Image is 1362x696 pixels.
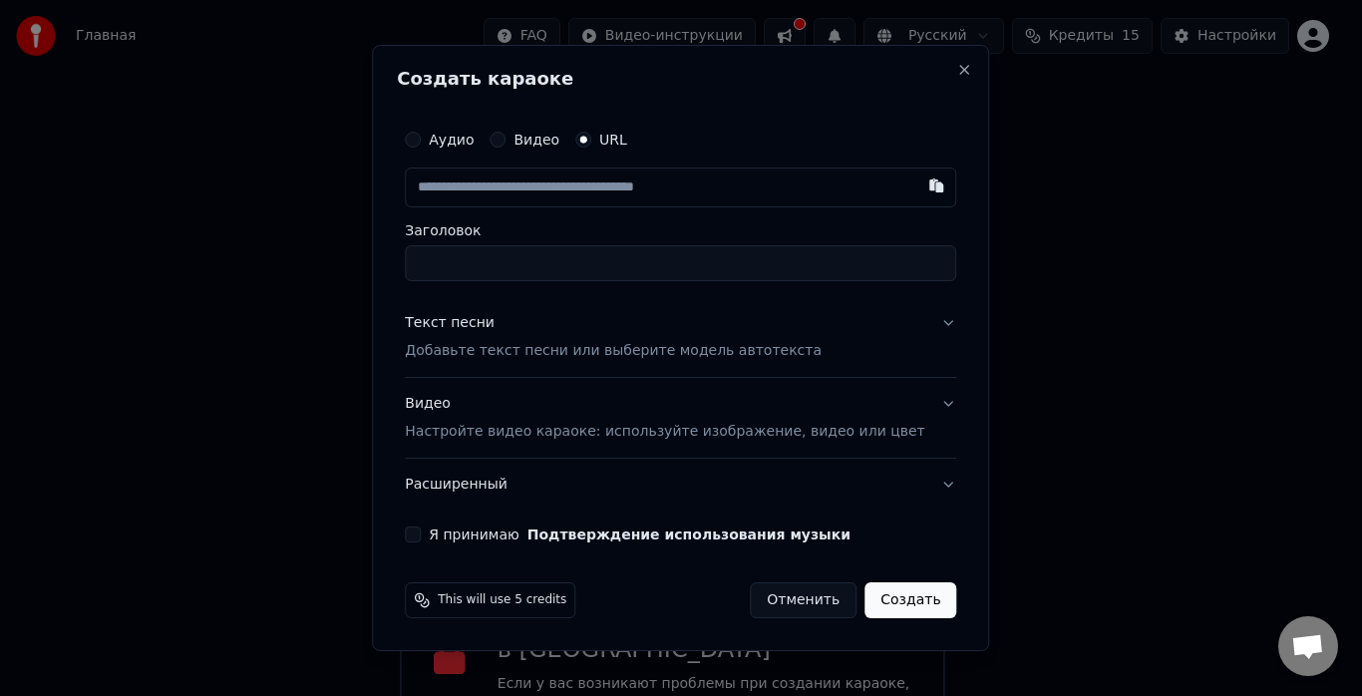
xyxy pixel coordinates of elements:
label: Видео [513,133,559,147]
label: Заголовок [405,223,956,237]
button: ВидеоНастройте видео караоке: используйте изображение, видео или цвет [405,378,956,458]
button: Создать [864,582,956,618]
p: Настройте видео караоке: используйте изображение, видео или цвет [405,422,924,442]
label: URL [599,133,627,147]
label: Аудио [429,133,474,147]
p: Добавьте текст песни или выберите модель автотекста [405,341,822,361]
button: Расширенный [405,459,956,511]
h2: Создать караоке [397,70,964,88]
span: This will use 5 credits [438,592,566,608]
button: Текст песниДобавьте текст песни или выберите модель автотекста [405,297,956,377]
label: Я принимаю [429,527,851,541]
button: Отменить [750,582,856,618]
button: Я принимаю [527,527,851,541]
div: Текст песни [405,313,495,333]
div: Видео [405,394,924,442]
